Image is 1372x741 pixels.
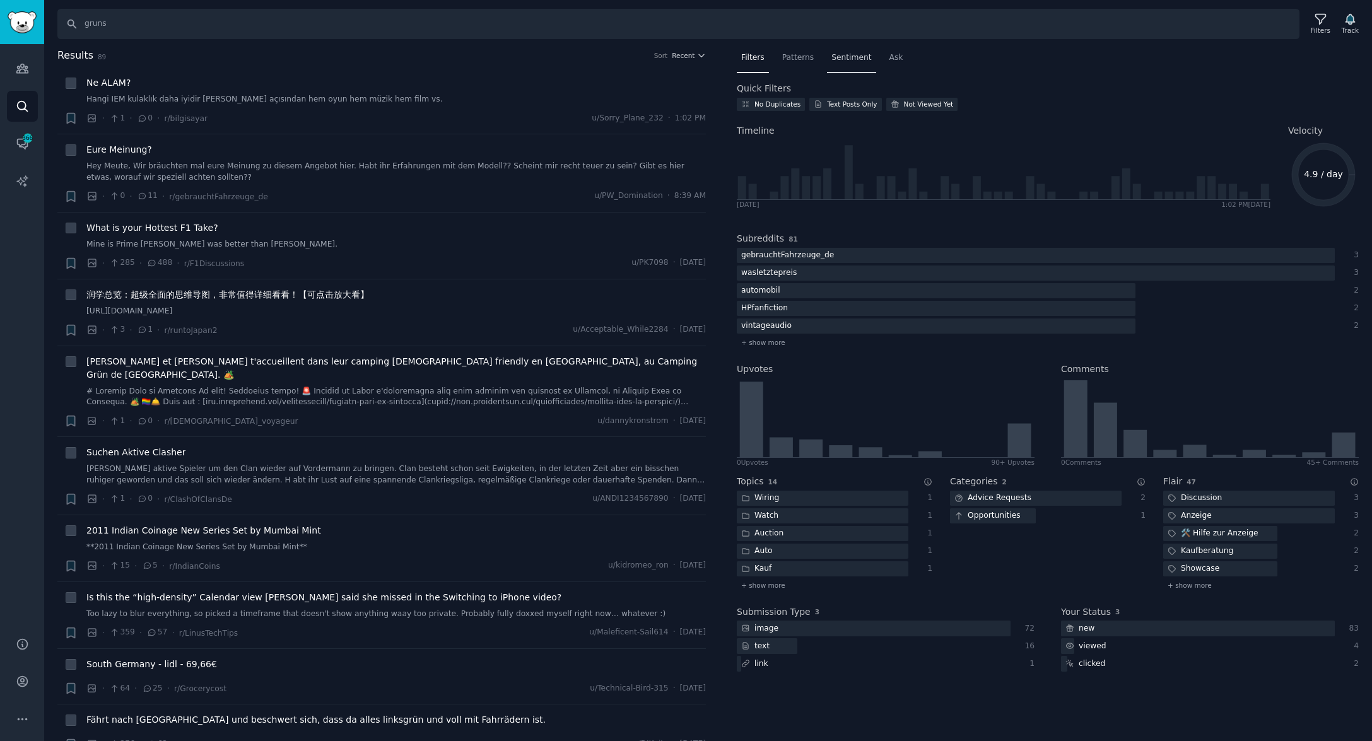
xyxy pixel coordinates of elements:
[86,143,152,156] a: Eure Meinung?
[737,605,811,619] h2: Submission Type
[98,53,106,61] span: 89
[815,608,819,616] span: 3
[592,493,668,505] span: u/ANDI1234567890
[137,416,153,427] span: 0
[1187,478,1196,486] span: 47
[737,475,764,488] h2: Topics
[86,524,321,537] span: 2011 Indian Coinage New Series Set by Mumbai Mint
[1288,124,1323,137] span: Velocity
[1348,303,1359,314] div: 2
[137,324,153,335] span: 1
[1348,510,1359,522] div: 3
[86,288,369,301] a: 润学总览：超级全面的思维导图，非常值得详细看看！【可点击放大看】
[1061,458,1101,467] div: 0 Comment s
[146,257,172,269] span: 488
[673,627,676,638] span: ·
[1061,621,1099,636] div: new
[737,124,775,137] span: Timeline
[109,324,125,335] span: 3
[1163,508,1216,524] div: Anzeige
[1061,638,1111,654] div: viewed
[673,257,676,269] span: ·
[737,82,791,95] h2: Quick Filters
[86,713,546,726] a: Fährt nach [GEOGRAPHIC_DATA] und beschwert sich, dass da alles linksgrün und voll mit Fahrrädern ...
[102,682,105,695] span: ·
[1024,658,1035,670] div: 1
[102,190,105,203] span: ·
[737,491,783,506] div: Wiring
[737,283,785,299] div: automobil
[86,355,706,382] a: [PERSON_NAME] et [PERSON_NAME] t'accueillent dans leur camping [DEMOGRAPHIC_DATA] friendly en [GE...
[922,510,933,522] div: 1
[137,113,153,124] span: 0
[754,100,800,108] div: No Duplicates
[129,324,132,337] span: ·
[680,560,706,571] span: [DATE]
[782,52,814,64] span: Patterns
[672,51,706,60] button: Recent
[674,190,706,202] span: 8:39 AM
[86,161,706,183] a: Hey Meute, Wir bräuchten mal eure Meinung zu diesem Angebot hier. Habt ihr Erfahrungen mit dem Mo...
[590,683,668,694] span: u/Technical-Bird-315
[680,627,706,638] span: [DATE]
[608,560,669,571] span: u/kidromeo_ron
[654,51,668,60] div: Sort
[737,458,768,467] div: 0 Upvote s
[1342,26,1359,35] div: Track
[102,112,105,125] span: ·
[737,301,792,317] div: HPfanfiction
[86,306,706,317] a: [URL][DOMAIN_NAME]
[1002,478,1006,486] span: 2
[172,626,174,639] span: ·
[1348,528,1359,539] div: 2
[597,416,668,427] span: u/dannykronstrom
[142,683,163,694] span: 25
[1348,267,1359,279] div: 3
[673,493,676,505] span: ·
[737,200,759,209] div: [DATE]
[741,52,765,64] span: Filters
[86,221,218,235] span: What is your Hottest F1 Take?
[129,190,132,203] span: ·
[142,560,158,571] span: 5
[7,128,38,159] a: 366
[673,324,676,335] span: ·
[680,683,706,694] span: [DATE]
[157,493,160,506] span: ·
[737,248,838,264] div: gebrauchtFahrzeuge_de
[1221,200,1270,209] div: 1:02 PM [DATE]
[737,526,788,542] div: Auction
[589,627,668,638] span: u/Maleficent-Sail614
[741,581,785,590] span: + show more
[1135,510,1146,522] div: 1
[827,100,877,108] div: Text Posts Only
[109,627,135,638] span: 359
[1163,544,1238,559] div: Kaufberatung
[164,114,208,123] span: r/bilgisayar
[86,542,706,553] a: **2011 Indian Coinage New Series Set by Mumbai Mint**
[1024,641,1035,652] div: 16
[8,11,37,33] img: GummySearch logo
[1307,458,1359,467] div: 45+ Comments
[673,683,676,694] span: ·
[164,417,298,426] span: r/[DEMOGRAPHIC_DATA]_voyageur
[157,324,160,337] span: ·
[1337,11,1363,37] button: Track
[177,257,179,270] span: ·
[102,324,105,337] span: ·
[146,627,167,638] span: 57
[129,112,132,125] span: ·
[737,621,783,636] div: image
[162,559,165,573] span: ·
[680,493,706,505] span: [DATE]
[1348,563,1359,575] div: 2
[737,318,796,334] div: vintageaudio
[950,491,1036,506] div: Advice Requests
[1024,623,1035,634] div: 72
[1168,581,1212,590] span: + show more
[129,493,132,506] span: ·
[169,562,220,571] span: r/IndianCoins
[950,508,1025,524] div: Opportunities
[1348,546,1359,557] div: 2
[680,416,706,427] span: [DATE]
